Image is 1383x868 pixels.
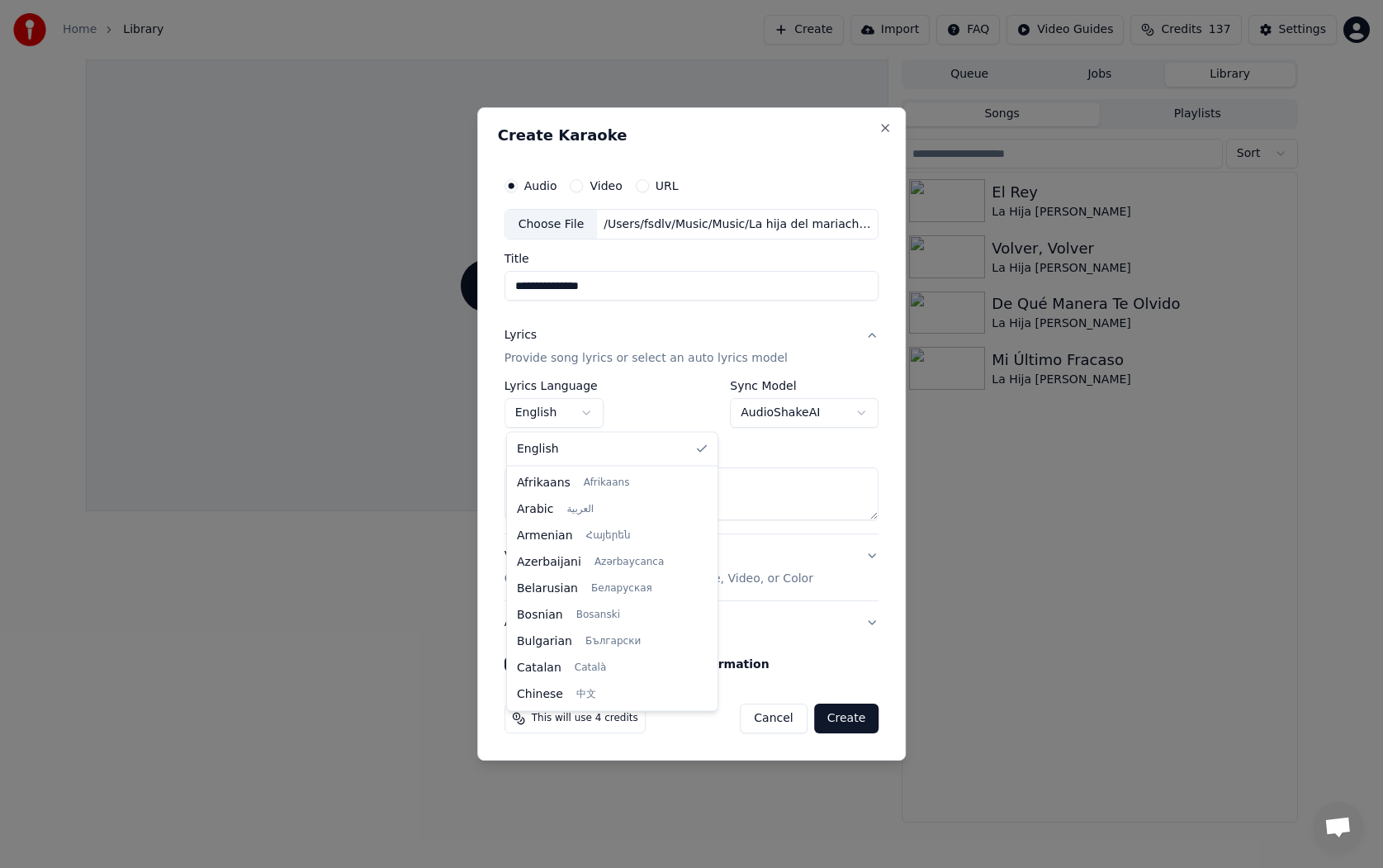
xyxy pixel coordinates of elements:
span: Belarusian [517,580,578,596]
span: Chinese [517,685,563,702]
span: Arabic [517,500,553,517]
span: Afrikaans [584,476,630,489]
span: Հայերեն [586,529,631,542]
span: Catalan [517,659,561,676]
span: Afrikaans [517,474,571,491]
span: Bosnian [517,606,563,623]
span: Беларуская [591,581,652,595]
span: Armenian [517,527,573,543]
span: Català [575,661,606,674]
span: Bulgarian [517,633,572,649]
span: Bosanski [576,608,620,621]
span: Azərbaycanca [594,555,664,568]
span: 中文 [576,687,596,700]
span: Български [585,634,641,647]
span: Azerbaijani [517,553,581,570]
span: العربية [566,502,594,515]
span: English [517,441,559,458]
